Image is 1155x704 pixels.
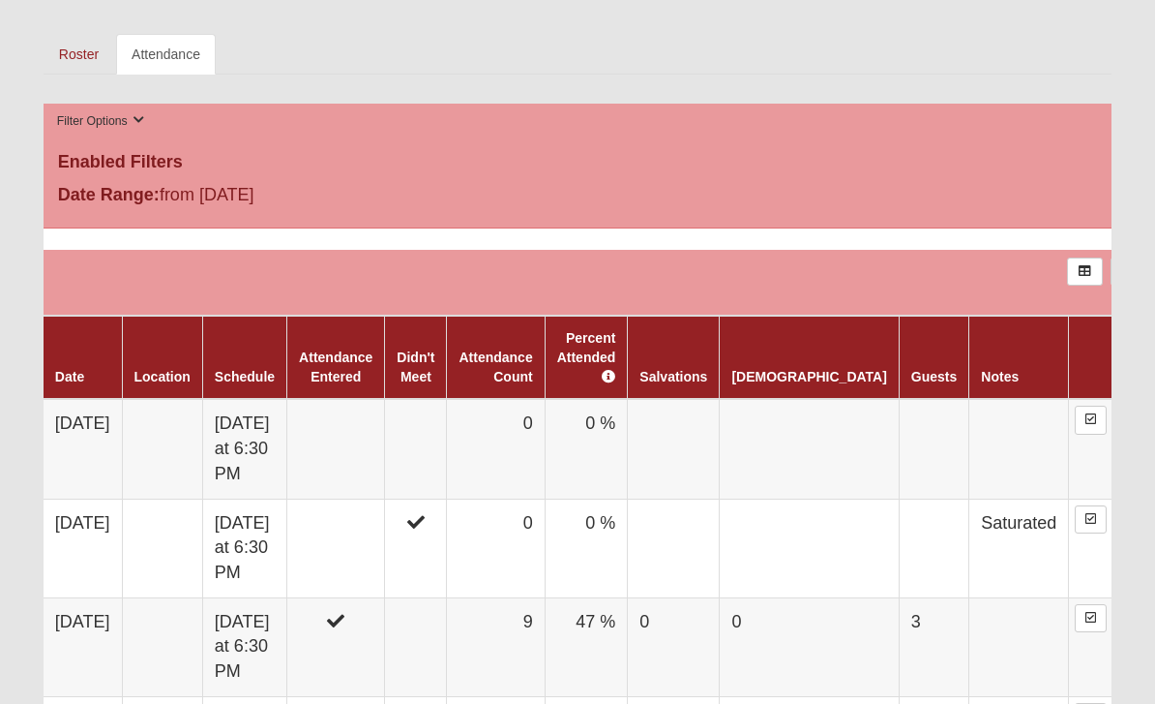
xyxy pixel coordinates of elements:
[899,598,968,697] td: 3
[899,317,968,400] th: Guests
[1075,407,1107,435] a: Enter Attendance
[628,317,720,400] th: Salvations
[116,35,216,76] a: Attendance
[55,370,84,385] a: Date
[44,400,122,500] td: [DATE]
[58,183,160,209] label: Date Range:
[447,500,545,598] td: 0
[58,153,1097,174] h4: Enabled Filters
[51,112,151,133] button: Filter Options
[1111,259,1146,287] a: Alt+N
[545,500,628,598] td: 0 %
[299,351,372,385] a: Attendance Entered
[459,351,532,385] a: Attendance Count
[397,351,434,385] a: Didn't Meet
[447,598,545,697] td: 9
[1067,259,1103,287] a: Export to Excel
[215,370,275,385] a: Schedule
[545,598,628,697] td: 47 %
[1075,605,1107,633] a: Enter Attendance
[44,183,400,214] div: from [DATE]
[447,400,545,500] td: 0
[202,500,286,598] td: [DATE] at 6:30 PM
[557,331,616,385] a: Percent Attended
[44,35,114,76] a: Roster
[720,598,899,697] td: 0
[44,598,122,697] td: [DATE]
[1075,506,1107,535] a: Enter Attendance
[202,400,286,500] td: [DATE] at 6:30 PM
[202,598,286,697] td: [DATE] at 6:30 PM
[628,598,720,697] td: 0
[969,500,1069,598] td: Saturated
[134,370,191,385] a: Location
[981,370,1019,385] a: Notes
[720,317,899,400] th: [DEMOGRAPHIC_DATA]
[545,400,628,500] td: 0 %
[44,500,122,598] td: [DATE]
